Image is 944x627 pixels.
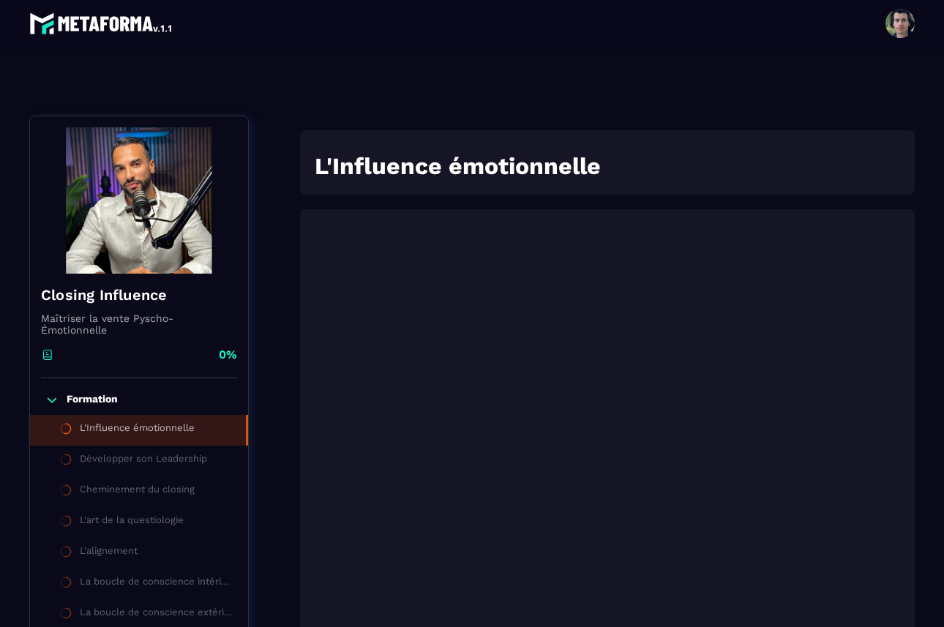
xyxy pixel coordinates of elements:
[80,576,233,592] div: La boucle de conscience intérieur
[80,607,233,623] div: La boucle de conscience extérieure
[80,484,195,500] div: Cheminement du closing
[80,422,195,438] div: L'Influence émotionnelle
[41,312,237,336] p: Maîtriser la vente Pyscho-Émotionnelle
[67,393,118,408] p: Formation
[41,285,237,305] h4: Closing Influence
[41,127,237,274] img: banner
[80,453,207,469] div: Développer son Leadership
[29,9,174,38] img: logo
[315,152,601,180] strong: L'Influence émotionnelle
[80,545,138,561] div: L'alignement
[80,514,184,530] div: L'art de la questiologie
[219,347,237,363] p: 0%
